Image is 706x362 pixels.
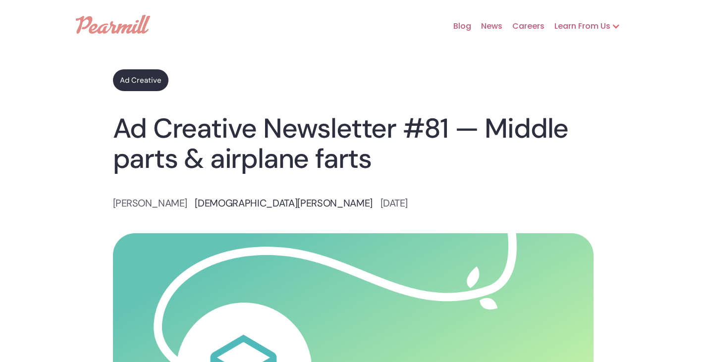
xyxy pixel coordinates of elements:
[113,113,594,173] h1: Ad Creative Newsletter #81 — Middle parts & airplane farts
[380,196,408,211] p: [DATE]
[195,199,373,208] div: [DEMOGRAPHIC_DATA][PERSON_NAME]
[544,20,610,32] div: Learn From Us
[502,10,544,42] a: Careers
[471,10,502,42] a: News
[544,10,630,42] div: Learn From Us
[443,10,471,42] a: Blog
[113,196,187,211] p: [PERSON_NAME]
[113,69,168,91] a: Ad Creative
